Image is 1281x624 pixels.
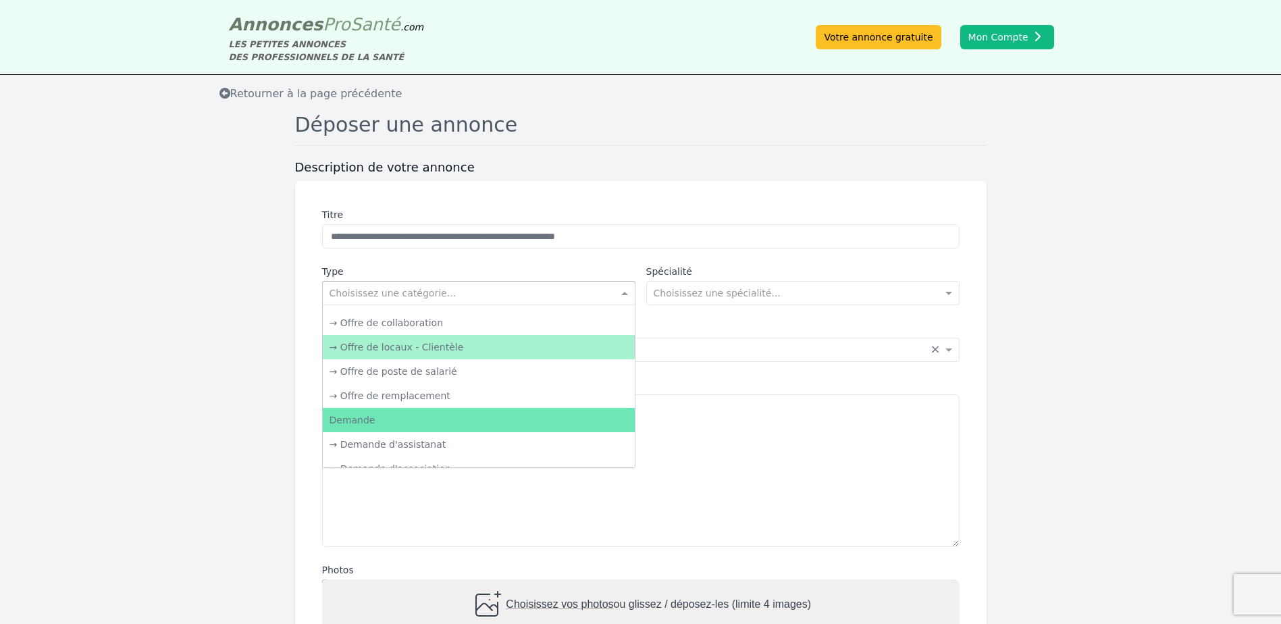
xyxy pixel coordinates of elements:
div: → Demande d'assistanat [323,432,635,457]
i: Retourner à la liste [219,88,230,99]
label: Type [322,265,635,278]
div: → Offre de poste de salarié [323,359,635,384]
div: → Offre de remplacement [323,384,635,408]
label: Description [322,378,960,392]
button: Mon Compte [960,25,1054,49]
span: Annonces [229,14,323,34]
label: Localisation [322,321,960,335]
div: → Offre de collaboration [323,311,635,335]
span: Santé [350,14,400,34]
a: Votre annonce gratuite [816,25,941,49]
label: Photos [322,563,960,577]
div: ou glissez / déposez-les (limite 4 images) [470,589,810,621]
a: AnnoncesProSanté.com [229,14,424,34]
h1: Déposer une annonce [295,113,987,146]
label: Titre [322,208,960,222]
ng-dropdown-panel: Options list [322,305,635,468]
div: LES PETITES ANNONCES DES PROFESSIONNELS DE LA SANTÉ [229,38,424,63]
span: Retourner à la page précédente [219,87,402,100]
span: .com [400,22,423,32]
div: → Offre de locaux - Clientèle [323,335,635,359]
div: → Demande d'association [323,457,635,481]
span: Clear all [931,343,942,357]
div: Demande [323,408,635,432]
h3: Description de votre annonce [295,159,987,176]
span: Pro [323,14,350,34]
span: Choisissez vos photos [506,599,613,610]
label: Spécialité [646,265,960,278]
